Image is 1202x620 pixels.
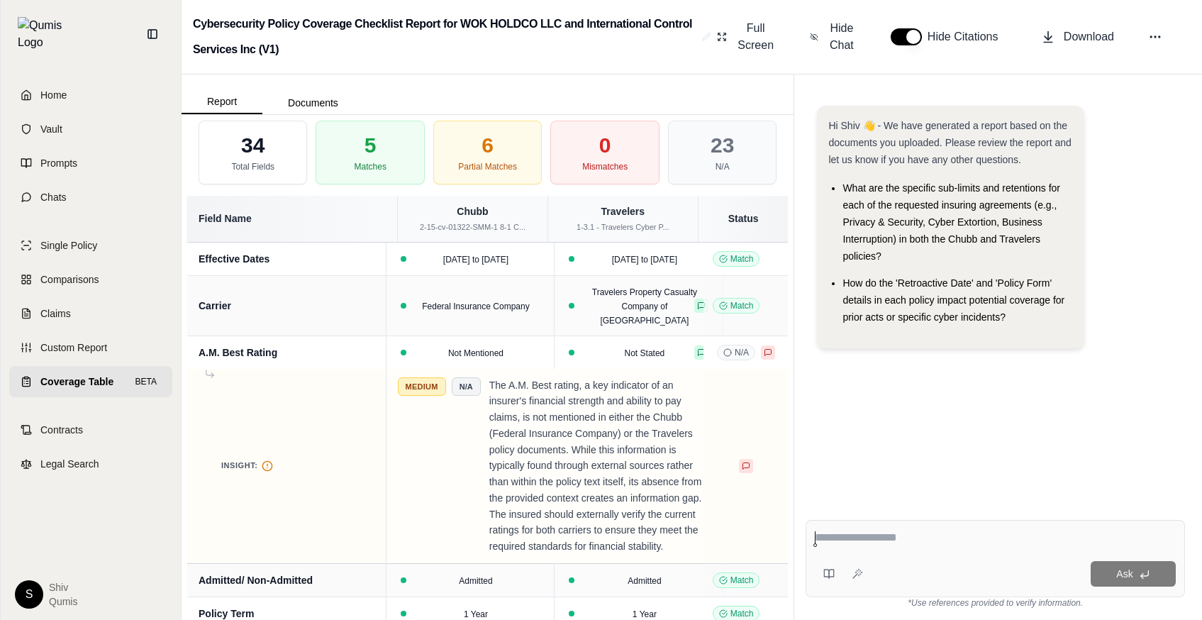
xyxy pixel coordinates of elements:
div: *Use references provided to verify information. [806,597,1185,609]
a: Custom Report [9,332,172,363]
span: Hide Chat [827,20,857,54]
span: Match [712,251,759,267]
button: Documents [262,92,364,114]
a: Chats [9,182,172,213]
button: Positive feedback provided [694,299,708,313]
div: Partial Matches [458,161,517,172]
span: Claims [40,306,71,321]
span: Federal Insurance Company [422,301,529,311]
a: Comparisons [9,264,172,295]
span: Match [712,572,759,588]
span: 1 Year [464,609,488,619]
p: The A.M. Best rating, a key indicator of an insurer's financial strength and ability to pay claim... [489,377,712,555]
span: Comparisons [40,272,99,287]
span: Insight: [221,460,257,472]
span: Hide Citations [928,28,1007,45]
th: Field Name [187,196,398,242]
a: Single Policy [9,230,172,261]
button: Negative feedback provided [738,459,752,473]
a: Home [9,79,172,111]
span: [DATE] to [DATE] [443,255,508,265]
span: Not Mentioned [448,348,503,358]
button: Positive feedback provided [694,345,708,360]
div: Admitted/ Non-Admitted [199,573,374,587]
button: Ask [1091,561,1176,587]
div: Total Fields [231,161,274,172]
div: Carrier [199,299,374,313]
div: 5 [365,133,377,158]
span: Not Stated [625,348,665,358]
div: Mismatches [582,161,628,172]
span: Admitted [459,576,492,586]
div: Travelers [557,204,689,218]
span: Travelers Property Casualty Company of [GEOGRAPHIC_DATA] [592,287,697,326]
th: Status [698,196,788,242]
div: A.M. Best Rating [199,345,374,360]
button: Download [1035,23,1120,51]
span: Single Policy [40,238,97,253]
button: Negative feedback provided [761,345,775,360]
div: Matches [355,161,386,172]
span: Legal Search [40,457,99,471]
div: 34 [241,133,265,158]
span: N/A [717,345,755,360]
span: Hi Shiv 👋 - We have generated a report based on the documents you uploaded. Please review the rep... [828,120,1071,165]
button: Hide Chat [804,14,862,60]
div: S [15,580,43,609]
div: 0 [599,133,611,158]
span: Medium [398,377,446,397]
span: Vault [40,122,62,136]
div: N/A [716,161,730,172]
span: Qumis [49,594,77,609]
span: Coverage Table [40,375,113,389]
span: Chats [40,190,67,204]
span: Admitted [628,576,661,586]
a: Contracts [9,414,172,445]
button: Report [182,90,262,114]
div: 23 [711,133,734,158]
span: Download [1064,28,1114,45]
span: Prompts [40,156,77,170]
a: Prompts [9,148,172,179]
a: Vault [9,114,172,145]
span: Full Screen [735,20,776,54]
a: Coverage TableBETA [9,366,172,397]
span: Match [712,298,759,314]
span: Shiv [49,580,77,594]
a: Legal Search [9,448,172,480]
div: 1-3.1 - Travelers Cyber P... [557,221,689,233]
button: Collapse sidebar [141,23,164,45]
img: Qumis Logo [18,17,71,51]
div: Effective Dates [199,252,374,266]
div: Chubb [406,204,539,218]
span: Custom Report [40,341,107,355]
button: Full Screen [711,14,781,60]
span: N/A [452,377,481,397]
a: Claims [9,298,172,329]
span: How do the 'Retroactive Date' and 'Policy Form' details in each policy impact potential coverage ... [842,277,1064,323]
span: BETA [131,375,161,389]
span: 1 Year [633,609,657,619]
span: Contracts [40,423,83,437]
span: What are the specific sub-limits and retentions for each of the requested insuring agreements (e.... [842,182,1060,262]
h2: Cybersecurity Policy Coverage Checklist Report for WOK HOLDCO LLC and International Control Servi... [193,11,696,62]
span: [DATE] to [DATE] [612,255,677,265]
span: Ask [1116,568,1133,580]
div: 2-15-cv-01322-SMM-1 8-1 C... [406,221,539,233]
div: 6 [482,133,494,158]
span: Home [40,88,67,102]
